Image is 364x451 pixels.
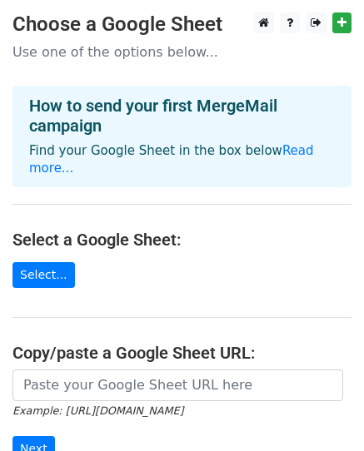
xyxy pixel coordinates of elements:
[12,369,343,401] input: Paste your Google Sheet URL here
[29,142,335,177] p: Find your Google Sheet in the box below
[29,143,314,176] a: Read more...
[12,230,352,250] h4: Select a Google Sheet:
[12,404,183,417] small: Example: [URL][DOMAIN_NAME]
[12,12,352,37] h3: Choose a Google Sheet
[12,262,75,288] a: Select...
[12,343,352,363] h4: Copy/paste a Google Sheet URL:
[29,96,335,136] h4: How to send your first MergeMail campaign
[12,43,352,61] p: Use one of the options below...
